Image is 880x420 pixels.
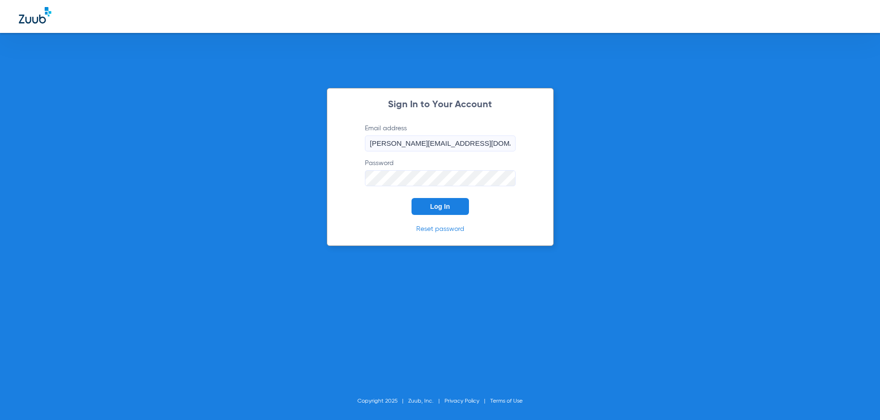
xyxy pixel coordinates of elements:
a: Reset password [416,226,464,232]
li: Copyright 2025 [357,396,408,406]
a: Terms of Use [490,398,523,404]
input: Email address [365,135,516,151]
button: Log In [412,198,469,215]
a: Privacy Policy [444,398,479,404]
img: Zuub Logo [19,7,51,24]
label: Email address [365,124,516,151]
input: Password [365,170,516,186]
li: Zuub, Inc. [408,396,444,406]
iframe: Chat Widget [833,375,880,420]
label: Password [365,158,516,186]
h2: Sign In to Your Account [351,100,530,110]
span: Log In [430,203,450,210]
